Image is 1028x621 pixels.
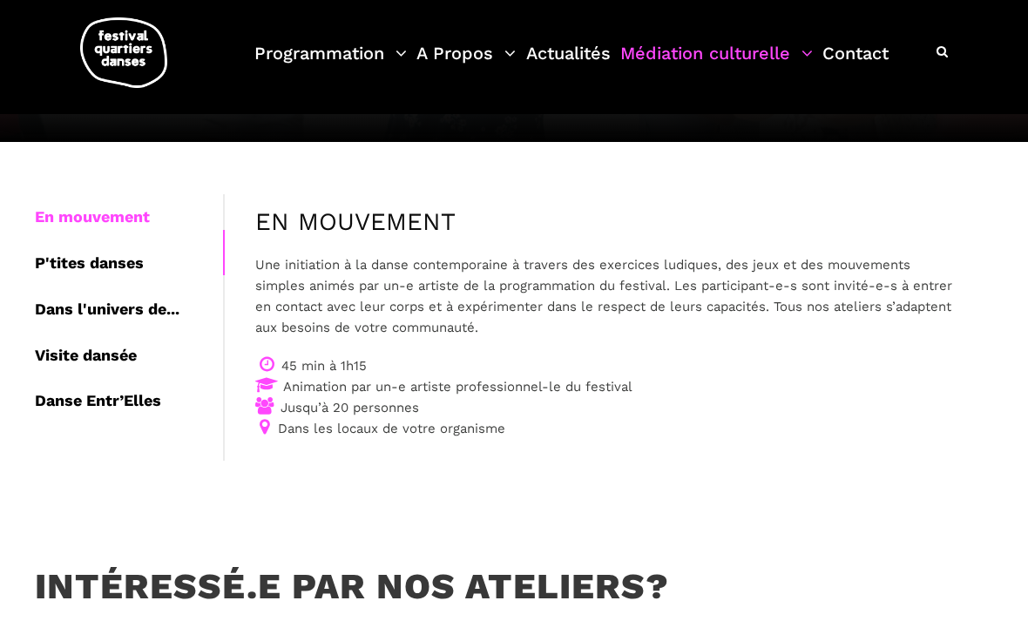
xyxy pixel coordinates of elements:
div: Visite dansée [35,333,223,379]
a: Programmation [254,38,407,90]
p: Une initiation à la danse contemporaine à travers des exercices ludiques, des jeux et des mouveme... [255,254,963,338]
a: A Propos [416,38,516,90]
img: logo-fqd-med [80,17,167,88]
a: Contact [822,38,889,90]
a: Médiation culturelle [620,38,813,90]
div: Dans l'univers de... [35,287,223,333]
div: P'tites danses [35,240,223,287]
h4: EN MOUVEMENT [255,207,963,237]
h3: Intéressé.e par nos ateliers? [35,565,669,609]
div: En mouvement [35,194,223,240]
p: 45 min à 1h15 Animation par un-e artiste professionnel-le du festival Jusqu’à 20 personnes Dans l... [255,355,963,439]
a: Actualités [526,38,611,90]
div: Danse Entr’Elles [35,378,223,424]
